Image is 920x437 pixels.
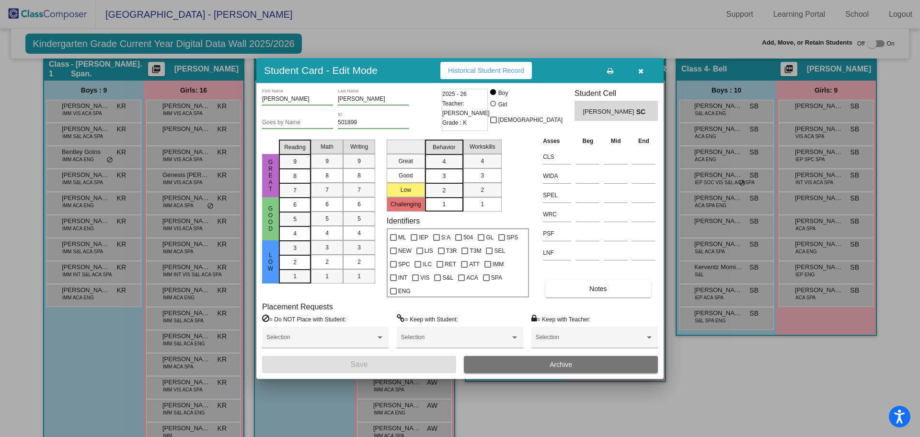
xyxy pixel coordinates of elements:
span: RET [445,259,456,270]
span: T3R [446,245,457,257]
span: 5 [325,214,329,223]
span: Writing [350,142,368,151]
span: 1 [293,272,297,281]
span: GL [486,232,494,243]
label: = Keep with Teacher: [531,314,591,324]
span: 3 [325,243,329,252]
span: Workskills [470,142,495,151]
span: Math [321,142,333,151]
span: 1 [481,200,484,209]
span: 2 [481,186,484,194]
th: End [630,136,658,146]
span: ILC [423,259,432,270]
label: Identifiers [387,216,420,225]
span: 504 [463,232,473,243]
input: assessment [543,169,571,183]
span: Save [350,360,368,368]
span: 2 [293,258,297,267]
span: 4 [357,229,361,237]
span: ATT [469,259,480,270]
span: SPA [491,272,502,283]
span: SC [636,107,650,117]
span: Historical Student Record [448,67,524,74]
span: Great [266,159,275,192]
span: 4 [442,157,446,166]
span: 6 [357,200,361,209]
span: LIS [425,245,433,257]
span: 8 [357,171,361,180]
span: Grade : K [442,118,467,128]
input: assessment [543,207,571,222]
span: SEL [494,245,505,257]
button: Save [262,356,456,373]
input: assessment [543,226,571,241]
span: 8 [293,172,297,180]
span: 9 [325,157,329,165]
input: Enter ID [338,119,409,126]
div: Girl [498,100,507,109]
label: = Do NOT Place with Student: [262,314,346,324]
span: IEP [419,232,428,243]
span: 4 [293,229,297,238]
span: Teacher: [PERSON_NAME] [442,99,490,118]
span: T3M [470,245,481,257]
span: [PERSON_NAME] [583,107,636,117]
input: goes by name [262,119,333,126]
span: 9 [357,157,361,165]
span: 3 [481,171,484,180]
span: 9 [293,157,297,166]
span: 3 [442,172,446,180]
input: assessment [543,246,571,260]
div: Boy [498,89,508,97]
button: Notes [545,280,651,297]
span: S&L [442,272,453,283]
span: 7 [325,186,329,194]
span: 3 [357,243,361,252]
h3: Student Card - Edit Mode [264,64,378,76]
span: Low [266,252,275,272]
span: 2 [325,258,329,266]
span: 2 [357,258,361,266]
input: assessment [543,150,571,164]
label: Placement Requests [262,302,333,311]
span: Notes [589,285,607,293]
span: Behavior [433,143,455,152]
th: Mid [602,136,630,146]
span: 3 [293,244,297,252]
span: 7 [293,186,297,195]
span: NEW [398,245,412,257]
h3: Student Cell [575,89,658,98]
button: Historical Student Record [440,62,532,79]
span: SPS [506,232,518,243]
span: Archive [550,361,572,368]
span: 2 [442,186,446,195]
span: [DEMOGRAPHIC_DATA] [498,114,563,126]
label: = Keep with Student: [397,314,458,324]
span: ML [398,232,406,243]
span: SPC [398,259,410,270]
input: assessment [543,188,571,202]
th: Beg [574,136,602,146]
span: 5 [293,215,297,224]
span: 1 [325,272,329,281]
span: 8 [325,171,329,180]
span: 4 [325,229,329,237]
span: 2025 - 26 [442,89,467,99]
span: 5 [357,214,361,223]
span: VIS [420,272,429,283]
span: ACA [466,272,478,283]
span: 1 [442,200,446,209]
span: ENG [398,285,411,297]
button: Archive [464,356,658,373]
span: 1 [357,272,361,281]
span: 7 [357,186,361,194]
span: Good [266,205,275,232]
span: Reading [284,143,306,152]
span: INT [398,272,407,283]
span: 4 [481,157,484,165]
span: S:A [441,232,450,243]
span: 6 [293,201,297,209]
span: IMM [493,259,504,270]
span: 6 [325,200,329,209]
th: Asses [540,136,574,146]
